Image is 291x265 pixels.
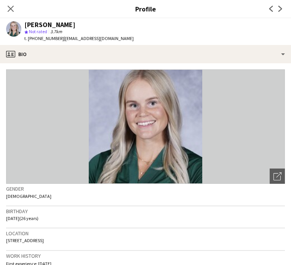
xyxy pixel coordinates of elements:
h3: Gender [6,185,285,192]
div: [PERSON_NAME] [24,21,75,28]
h3: Location [6,230,285,237]
span: [DEMOGRAPHIC_DATA] [6,193,51,199]
span: Not rated [29,29,47,34]
span: [STREET_ADDRESS] [6,238,44,243]
span: 3.7km [49,29,64,34]
span: t. [PHONE_NUMBER] [24,35,64,41]
img: Crew avatar or photo [6,69,285,184]
span: | [EMAIL_ADDRESS][DOMAIN_NAME] [64,35,134,41]
span: [DATE] (26 years) [6,215,38,221]
h3: Work history [6,252,285,259]
h3: Birthday [6,208,285,215]
div: Open photos pop-in [270,169,285,184]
